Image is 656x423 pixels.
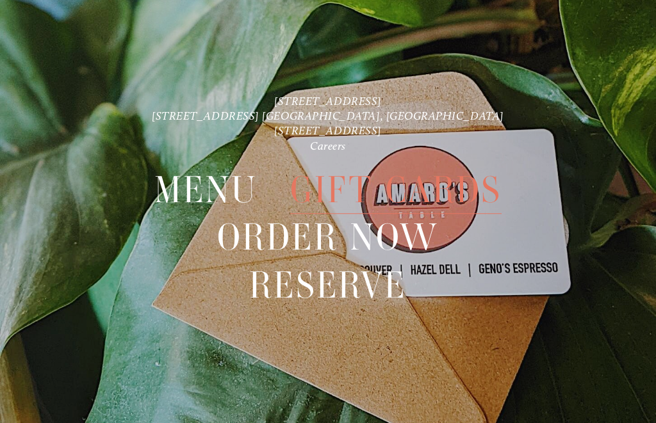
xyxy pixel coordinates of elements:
[274,124,382,138] a: [STREET_ADDRESS]
[249,262,407,310] span: Reserve
[274,94,382,108] a: [STREET_ADDRESS]
[217,214,439,261] a: Order Now
[154,166,258,213] a: Menu
[249,262,407,309] a: Reserve
[310,139,346,152] a: Careers
[154,166,258,214] span: Menu
[290,166,502,213] a: Gift Cards
[290,166,502,214] span: Gift Cards
[217,214,439,262] span: Order Now
[152,109,504,122] a: [STREET_ADDRESS] [GEOGRAPHIC_DATA], [GEOGRAPHIC_DATA]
